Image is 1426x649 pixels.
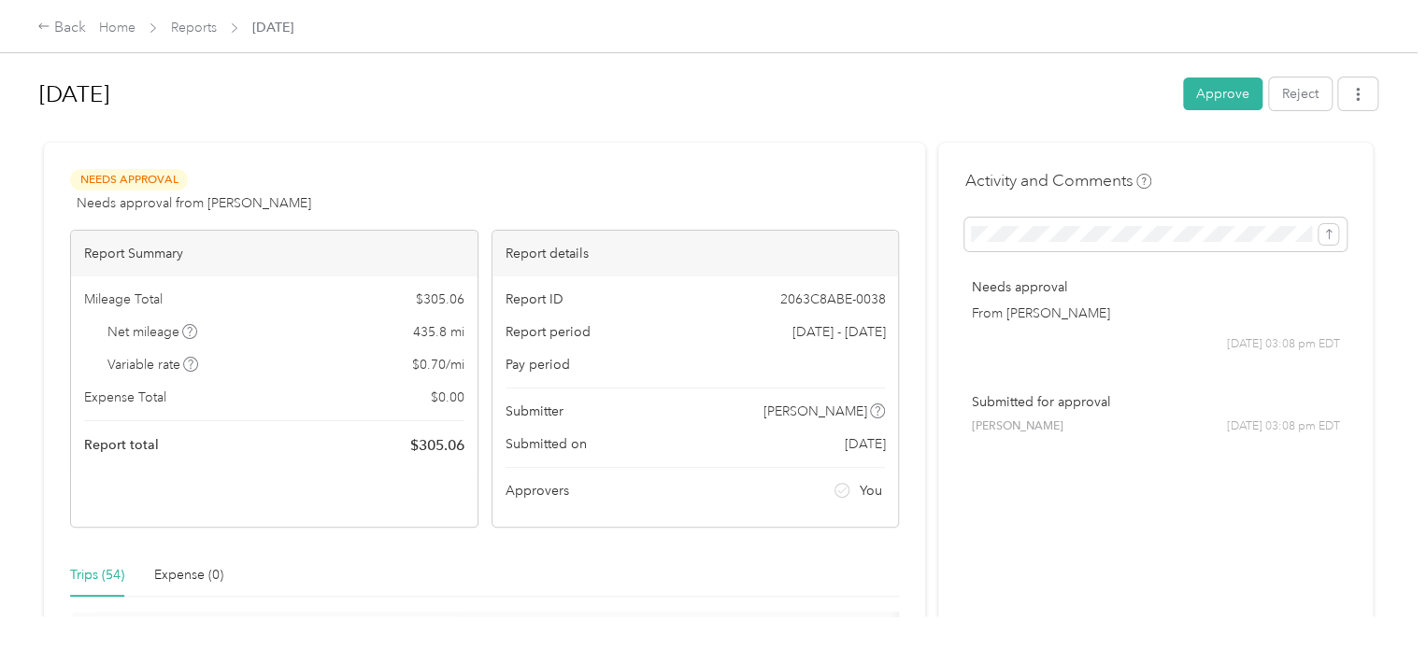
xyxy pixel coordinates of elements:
[506,355,570,374] span: Pay period
[971,277,1340,297] p: Needs approval
[107,322,198,342] span: Net mileage
[413,322,464,342] span: 435.8 mi
[844,434,885,454] span: [DATE]
[70,169,188,190] span: Needs Approval
[70,565,124,586] div: Trips (54)
[506,481,569,501] span: Approvers
[84,435,159,455] span: Report total
[37,17,86,39] div: Back
[84,388,166,407] span: Expense Total
[779,289,885,309] span: 2063C8ABE-0038
[791,322,885,342] span: [DATE] - [DATE]
[506,402,563,421] span: Submitter
[1321,544,1426,649] iframe: Everlance-gr Chat Button Frame
[1227,336,1340,353] span: [DATE] 03:08 pm EDT
[71,231,478,276] div: Report Summary
[412,355,464,374] span: $ 0.70 / mi
[252,18,293,37] span: [DATE]
[964,169,1151,192] h4: Activity and Comments
[1183,78,1262,110] button: Approve
[506,322,591,342] span: Report period
[971,418,1062,435] span: [PERSON_NAME]
[1269,78,1332,110] button: Reject
[506,289,563,309] span: Report ID
[860,481,882,501] span: You
[971,303,1340,323] p: From [PERSON_NAME]
[107,355,199,374] span: Variable rate
[99,20,135,35] a: Home
[410,434,464,457] span: $ 305.06
[506,434,587,454] span: Submitted on
[492,231,899,276] div: Report details
[763,402,867,421] span: [PERSON_NAME]
[416,289,464,309] span: $ 305.06
[431,388,464,407] span: $ 0.00
[39,72,1170,117] h1: Aug 2025
[154,565,223,586] div: Expense (0)
[84,289,163,309] span: Mileage Total
[171,20,217,35] a: Reports
[77,193,311,213] span: Needs approval from [PERSON_NAME]
[971,392,1340,412] p: Submitted for approval
[1227,418,1340,435] span: [DATE] 03:08 pm EDT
